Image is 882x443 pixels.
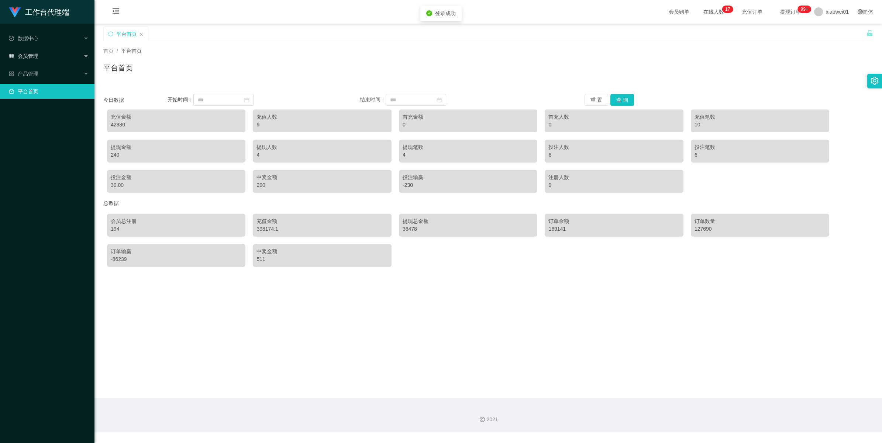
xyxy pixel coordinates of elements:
span: 数据中心 [9,35,38,41]
i: 图标: calendar [437,97,442,102]
div: 充值人数 [256,113,387,121]
a: 工作台代理端 [9,9,69,15]
i: 图标: close [139,32,144,36]
sup: 17 [722,6,733,13]
div: -230 [403,181,534,189]
i: 图标: setting [871,77,879,85]
div: 6 [695,151,826,159]
div: 4 [256,151,387,159]
span: 提现订单 [776,9,805,14]
div: 398174.1 [256,225,387,233]
div: 订单输赢 [111,248,242,255]
i: 图标: copyright [480,417,485,422]
div: 充值金额 [111,113,242,121]
div: 0 [403,121,534,129]
div: 42880 [111,121,242,129]
div: 订单金额 [548,217,679,225]
div: 511 [256,255,387,263]
div: 会员总注册 [111,217,242,225]
i: icon: check-circle [426,10,432,16]
i: 图标: sync [108,31,113,36]
div: 提现人数 [256,143,387,151]
span: 充值订单 [738,9,766,14]
div: 194 [111,225,242,233]
a: 图标: dashboard平台首页 [9,84,89,99]
span: 登录成功 [435,10,456,16]
div: 投注金额 [111,174,242,181]
div: 今日数据 [103,96,168,104]
i: 图标: check-circle-o [9,36,14,41]
div: 2021 [100,416,876,423]
div: 总数据 [103,196,873,210]
span: 会员管理 [9,53,38,59]
div: 提现笔数 [403,143,534,151]
div: 充值笔数 [695,113,826,121]
sup: 1051 [798,6,811,13]
i: 图标: calendar [244,97,249,102]
div: 0 [548,121,679,129]
div: 127690 [695,225,826,233]
h1: 平台首页 [103,62,133,73]
div: 36478 [403,225,534,233]
img: logo.9652507e.png [9,7,21,18]
div: 首充金额 [403,113,534,121]
i: 图标: global [858,9,863,14]
div: 提现总金额 [403,217,534,225]
div: 中奖金额 [256,248,387,255]
div: 290 [256,181,387,189]
div: 平台首页 [116,27,137,41]
div: 充值金额 [256,217,387,225]
i: 图标: menu-fold [103,0,128,24]
div: 投注输赢 [403,174,534,181]
span: 平台首页 [121,48,142,54]
div: 169141 [548,225,679,233]
div: 中奖金额 [256,174,387,181]
span: 首页 [103,48,114,54]
div: 10 [695,121,826,129]
div: 9 [548,181,679,189]
div: 订单数量 [695,217,826,225]
span: 结束时间： [360,97,386,102]
span: 开始时间： [168,97,193,102]
p: 7 [728,6,730,13]
i: 图标: table [9,53,14,59]
span: / [117,48,118,54]
div: 投注人数 [548,143,679,151]
button: 查 询 [610,94,634,106]
div: 6 [548,151,679,159]
div: 注册人数 [548,174,679,181]
i: 图标: unlock [867,30,873,36]
div: 240 [111,151,242,159]
h1: 工作台代理端 [25,0,69,24]
div: 投注笔数 [695,143,826,151]
div: 提现金额 [111,143,242,151]
span: 产品管理 [9,71,38,77]
div: 9 [256,121,387,129]
div: 首充人数 [548,113,679,121]
button: 重 置 [585,94,608,106]
i: 图标: appstore-o [9,71,14,76]
div: 4 [403,151,534,159]
div: 30.00 [111,181,242,189]
p: 1 [725,6,728,13]
span: 在线人数 [700,9,728,14]
div: -86239 [111,255,242,263]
